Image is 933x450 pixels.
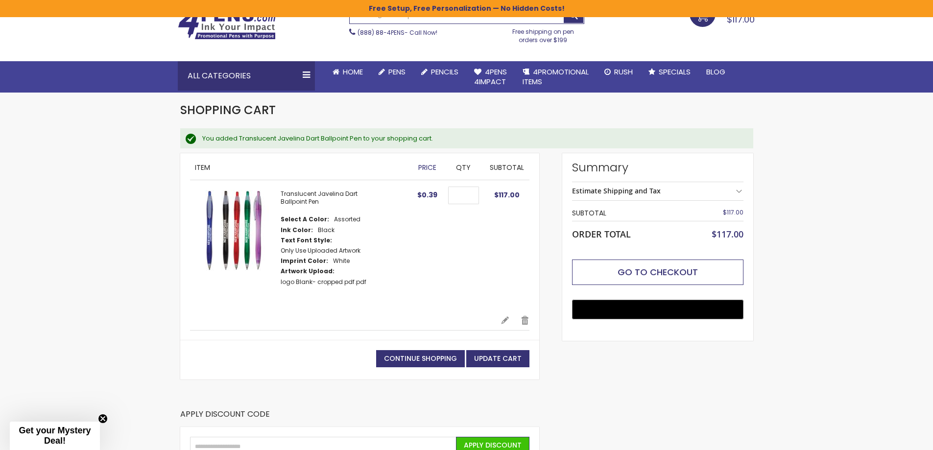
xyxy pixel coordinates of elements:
[334,215,360,223] dd: Assorted
[202,134,743,143] div: You added Translucent Javelina Dart Ballpoint Pen to your shopping cart.
[431,67,458,77] span: Pencils
[852,424,933,450] iframe: Google Customer Reviews
[281,215,329,223] dt: Select A Color
[723,208,743,216] span: $117.00
[466,350,529,367] button: Update Cart
[195,163,210,172] span: Item
[659,67,691,77] span: Specials
[490,163,524,172] span: Subtotal
[614,67,633,77] span: Rush
[572,206,686,221] th: Subtotal
[376,350,465,367] a: Continue Shopping
[180,409,270,427] strong: Apply Discount Code
[466,61,515,93] a: 4Pens4impact
[572,186,661,195] strong: Estimate Shipping and Tax
[494,190,520,200] span: $117.00
[502,24,584,44] div: Free shipping on pen orders over $199
[19,426,91,446] span: Get your Mystery Deal!
[10,422,100,450] div: Get your Mystery Deal!Close teaser
[388,67,406,77] span: Pens
[641,61,698,83] a: Specials
[572,160,743,175] strong: Summary
[281,267,335,275] dt: Artwork Upload
[178,8,276,40] img: 4Pens Custom Pens and Promotional Products
[706,67,725,77] span: Blog
[712,228,743,240] span: $117.00
[464,440,522,450] span: Apply Discount
[474,354,522,363] span: Update Cart
[456,163,471,172] span: Qty
[281,237,332,244] dt: Text Font Style
[190,190,271,271] img: Translucent Javelina Dart Ballpoint Pen-Assorted
[727,13,755,25] span: $117.00
[572,260,743,285] button: Go to Checkout
[281,278,366,286] a: logo Blank- cropped pdf.pdf
[178,61,315,91] div: All Categories
[523,67,589,87] span: 4PROMOTIONAL ITEMS
[190,190,281,306] a: Translucent Javelina Dart Ballpoint Pen-Assorted
[597,61,641,83] a: Rush
[281,247,360,255] dd: Only Use Uploaded Artwork
[281,257,328,265] dt: Imprint Color
[371,61,413,83] a: Pens
[572,227,631,240] strong: Order Total
[358,28,437,37] span: - Call Now!
[418,163,436,172] span: Price
[325,61,371,83] a: Home
[333,257,350,265] dd: White
[180,102,276,118] span: Shopping Cart
[515,61,597,93] a: 4PROMOTIONALITEMS
[698,61,733,83] a: Blog
[98,414,108,424] button: Close teaser
[413,61,466,83] a: Pencils
[572,300,743,319] button: Buy with GPay
[343,67,363,77] span: Home
[281,226,313,234] dt: Ink Color
[384,354,457,363] span: Continue Shopping
[281,189,358,206] a: Translucent Javelina Dart Ballpoint Pen
[618,266,698,278] span: Go to Checkout
[417,190,437,200] span: $0.39
[318,226,335,234] dd: Black
[474,67,507,87] span: 4Pens 4impact
[358,28,405,37] a: (888) 88-4PENS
